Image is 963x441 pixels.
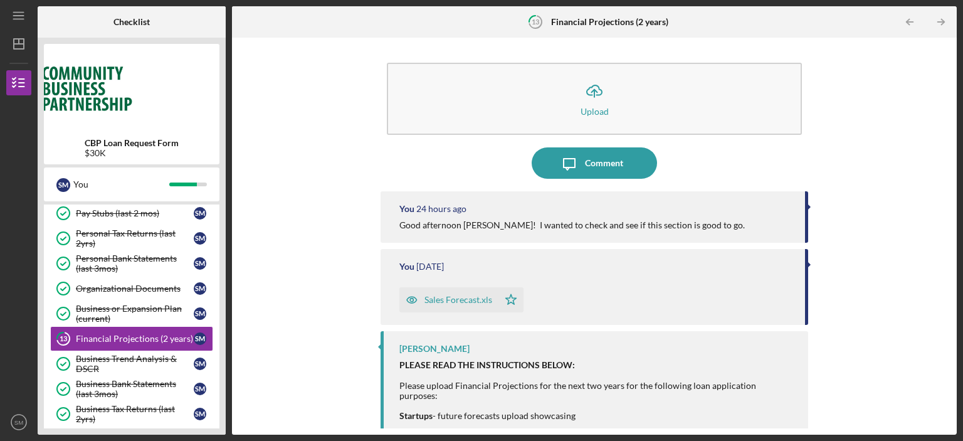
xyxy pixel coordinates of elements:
strong: Startups [399,410,433,421]
div: Business Bank Statements (last 3mos) [76,379,194,399]
div: S M [194,207,206,220]
a: Pay Stubs (last 2 mos)SM [50,201,213,226]
img: Product logo [44,50,219,125]
div: S M [194,232,206,245]
div: Personal Tax Returns (last 2yrs) [76,228,194,248]
div: You [73,174,169,195]
button: SM [6,410,31,435]
div: S M [56,178,70,192]
div: S M [194,358,206,370]
button: Upload [387,63,802,135]
div: S M [194,408,206,420]
div: Personal Bank Statements (last 3mos) [76,253,194,274]
div: Upload [581,107,609,116]
div: You [399,262,414,272]
div: Pay Stubs (last 2 mos) [76,208,194,218]
div: Business Trend Analysis & DSCR [76,354,194,374]
div: You [399,204,414,214]
div: Comment [585,147,623,179]
strong: PLEASE READ THE INSTRUCTIONS BELOW: [399,359,575,370]
a: Business Tax Returns (last 2yrs)SM [50,401,213,427]
div: [PERSON_NAME] [399,344,470,354]
a: Personal Tax Returns (last 2yrs)SM [50,226,213,251]
time: 2025-08-13 22:07 [416,204,466,214]
div: S M [194,257,206,270]
div: - future forecasts upload showcasing [399,411,796,421]
tspan: 13 [532,18,539,26]
button: Sales Forecast.xls [399,287,524,312]
b: Checklist [113,17,150,27]
div: Good afternoon [PERSON_NAME]! I wanted to check and see if this section is good to go. [399,220,745,230]
a: Business Trend Analysis & DSCRSM [50,351,213,376]
div: Sales Forecast.xls [424,295,492,305]
div: $30K [85,148,179,158]
a: Business Bank Statements (last 3mos)SM [50,376,213,401]
time: 2025-08-07 03:12 [416,262,444,272]
div: Business Tax Returns (last 2yrs) [76,404,194,424]
a: Business or Expansion Plan (current)SM [50,301,213,326]
div: S M [194,307,206,320]
div: Financial Projections (2 years) [76,334,194,344]
div: S M [194,332,206,345]
tspan: 13 [60,335,67,343]
b: CBP Loan Request Form [85,138,179,148]
b: Financial Projections (2 years) [551,17,668,27]
div: S M [194,383,206,395]
div: S M [194,282,206,295]
button: Comment [532,147,657,179]
div: Organizational Documents [76,284,194,294]
a: 13Financial Projections (2 years)SM [50,326,213,351]
text: SM [14,419,23,426]
a: Personal Bank Statements (last 3mos)SM [50,251,213,276]
a: Organizational DocumentsSM [50,276,213,301]
div: Business or Expansion Plan (current) [76,304,194,324]
div: Please upload Financial Projections for the next two years for the following loan application pur... [399,381,796,401]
